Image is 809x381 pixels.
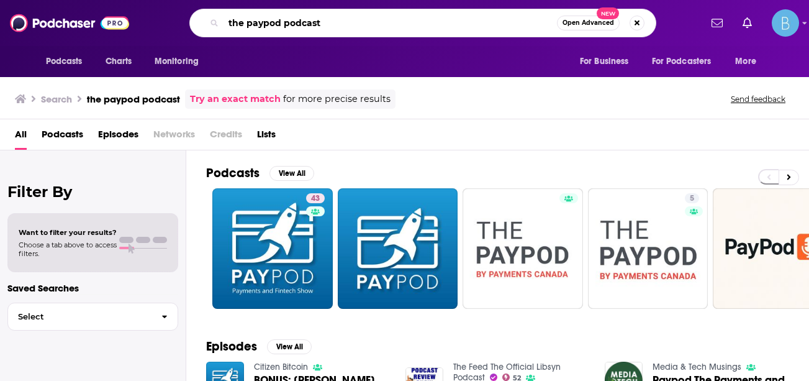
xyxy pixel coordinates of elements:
[306,193,325,203] a: 43
[653,362,741,372] a: Media & Tech Musings
[212,188,333,309] a: 43
[563,20,614,26] span: Open Advanced
[98,124,138,150] a: Episodes
[571,50,644,73] button: open menu
[644,50,730,73] button: open menu
[502,374,522,381] a: 52
[153,124,195,150] span: Networks
[283,92,391,106] span: for more precise results
[735,53,756,70] span: More
[652,53,712,70] span: For Podcasters
[10,11,129,35] img: Podchaser - Follow, Share and Rate Podcasts
[772,9,799,37] button: Show profile menu
[41,93,72,105] h3: Search
[257,124,276,150] a: Lists
[15,124,27,150] a: All
[311,193,320,205] span: 43
[97,50,140,73] a: Charts
[87,93,180,105] h3: the paypod podcast
[206,165,314,181] a: PodcastsView All
[190,92,281,106] a: Try an exact match
[37,50,99,73] button: open menu
[210,124,242,150] span: Credits
[597,7,619,19] span: New
[727,94,789,104] button: Send feedback
[685,193,699,203] a: 5
[155,53,199,70] span: Monitoring
[106,53,132,70] span: Charts
[580,53,629,70] span: For Business
[772,9,799,37] img: User Profile
[588,188,708,309] a: 5
[557,16,620,30] button: Open AdvancedNew
[206,339,312,354] a: EpisodesView All
[7,303,178,331] button: Select
[513,375,521,381] span: 52
[254,362,308,372] a: Citizen Bitcoin
[42,124,83,150] a: Podcasts
[146,50,215,73] button: open menu
[726,50,772,73] button: open menu
[206,339,257,354] h2: Episodes
[8,313,151,321] span: Select
[267,339,312,354] button: View All
[7,282,178,294] p: Saved Searches
[19,228,117,237] span: Want to filter your results?
[772,9,799,37] span: Logged in as BLASTmedia
[269,166,314,181] button: View All
[707,12,728,34] a: Show notifications dropdown
[19,241,117,258] span: Choose a tab above to access filters.
[206,165,260,181] h2: Podcasts
[224,13,557,33] input: Search podcasts, credits, & more...
[189,9,656,37] div: Search podcasts, credits, & more...
[738,12,757,34] a: Show notifications dropdown
[690,193,694,205] span: 5
[46,53,83,70] span: Podcasts
[7,183,178,201] h2: Filter By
